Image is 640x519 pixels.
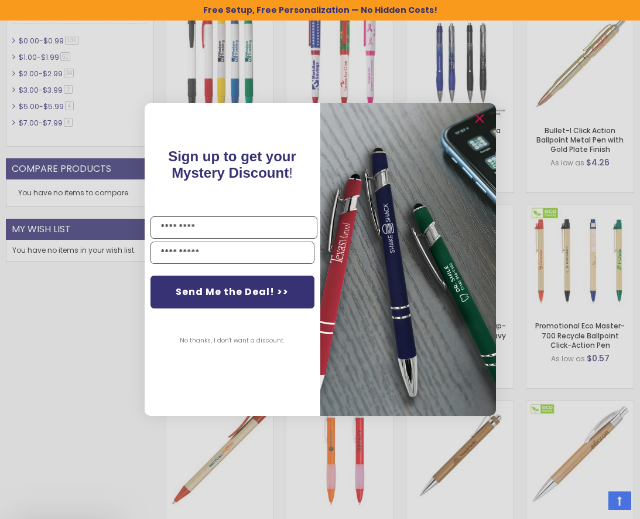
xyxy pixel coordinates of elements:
button: Close dialog [470,109,489,128]
span: Sign up to get your Mystery Discount [168,148,296,181]
input: YOUR EMAIL [150,242,314,264]
button: Send Me the Deal! >> [150,276,314,308]
iframe: Google Customer Reviews [543,487,640,519]
img: 081b18bf-2f98-4675-a917-09431eb06994.jpeg [320,103,496,416]
span: ! [168,148,296,181]
button: No thanks, I don't want a discount. [174,326,290,355]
